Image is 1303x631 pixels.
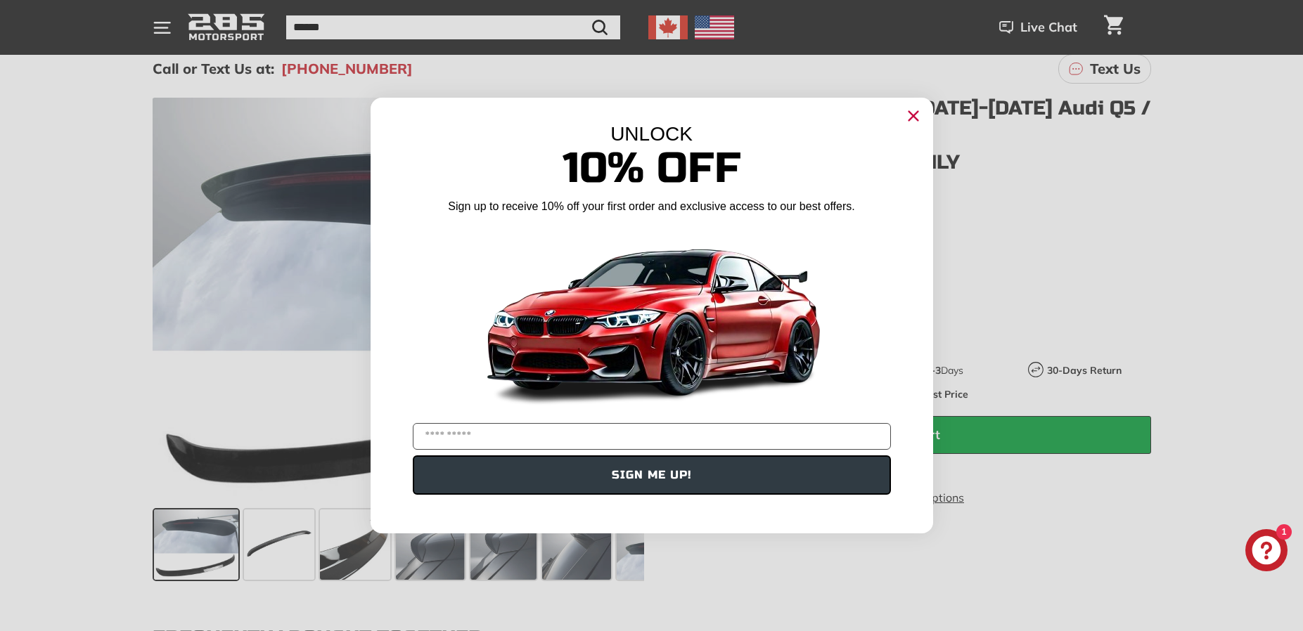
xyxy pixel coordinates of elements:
[476,220,828,417] img: Banner showing BMW 4 Series Body kit
[413,455,891,495] button: SIGN ME UP!
[902,105,925,127] button: Close dialog
[563,143,741,194] span: 10% Off
[413,423,891,450] input: YOUR EMAIL
[448,200,854,212] span: Sign up to receive 10% off your first order and exclusive access to our best offers.
[1241,529,1292,575] inbox-online-store-chat: Shopify online store chat
[610,123,693,145] span: UNLOCK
